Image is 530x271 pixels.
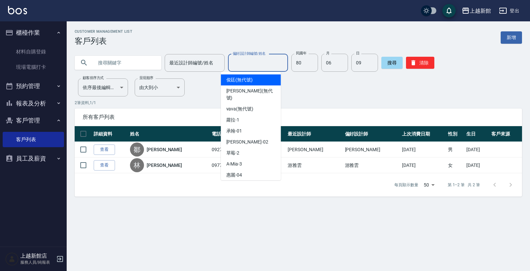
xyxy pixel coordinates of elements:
td: 0977463172 [210,158,254,173]
a: 查看 [94,145,115,155]
label: 偏好設計師編號/姓名 [233,51,266,56]
label: 月 [326,51,329,56]
label: 呈現順序 [139,75,153,80]
button: 報表及分析 [3,95,64,112]
th: 詳細資料 [92,126,128,142]
label: 日 [356,51,359,56]
a: [PERSON_NAME] [147,146,182,153]
td: [DATE] [465,158,490,173]
a: 查看 [94,160,115,171]
div: 50 [421,176,437,194]
td: 男 [446,142,465,158]
a: 材料自購登錄 [3,44,64,59]
label: 顧客排序方式 [83,75,104,80]
button: 員工及薪資 [3,150,64,167]
div: 依序最後編輯時間 [78,78,128,96]
a: 新增 [501,31,522,44]
td: [PERSON_NAME] [286,142,343,158]
th: 偏好設計師 [343,126,400,142]
span: A-Mia -3 [226,161,242,168]
p: 2 筆資料, 1 / 1 [75,100,522,106]
th: 姓名 [128,126,210,142]
button: 預約管理 [3,77,64,95]
td: [DATE] [400,142,446,158]
p: 第 1–2 筆 共 2 筆 [448,182,480,188]
th: 電話 [210,126,254,142]
img: Logo [8,6,27,14]
button: 上越新館 [459,4,494,18]
button: 登出 [496,5,522,17]
h2: Customer Management List [75,29,132,34]
span: [PERSON_NAME] (無代號) [226,87,276,101]
th: 最近設計師 [286,126,343,142]
span: vava (無代號) [226,105,254,112]
h5: 上越新館店 [20,253,54,259]
td: 游雅雲 [286,158,343,173]
th: 性別 [446,126,465,142]
div: 上越新館 [470,7,491,15]
p: 服務人員/純報表 [20,259,54,265]
th: 上次消費日期 [400,126,446,142]
div: 由大到小 [135,78,185,96]
button: save [442,4,456,17]
a: 客戶列表 [3,132,64,147]
div: 鄒 [130,143,144,157]
p: 每頁顯示數量 [394,182,418,188]
span: 所有客戶列表 [83,114,514,120]
button: 客戶管理 [3,112,64,129]
a: [PERSON_NAME] [147,162,182,169]
td: [DATE] [400,158,446,173]
button: 清除 [406,57,434,69]
div: 林 [130,158,144,172]
span: 惠麗 -04 [226,172,242,179]
input: 搜尋關鍵字 [93,54,156,72]
td: [PERSON_NAME] [343,142,400,158]
span: 草莓 -2 [226,150,240,157]
td: 0927699057 [210,142,254,158]
span: 俊廷 (無代號) [226,76,253,83]
td: 游雅雲 [343,158,400,173]
td: 女 [446,158,465,173]
td: [DATE] [465,142,490,158]
th: 客戶來源 [490,126,522,142]
span: 承翰 -01 [226,127,242,134]
button: 搜尋 [381,57,403,69]
img: Person [5,252,19,266]
button: 櫃檯作業 [3,24,64,41]
a: 現場電腦打卡 [3,59,64,75]
h3: 客戶列表 [75,36,132,46]
th: 生日 [465,126,490,142]
span: 蘿拉 -1 [226,116,240,123]
span: [PERSON_NAME] -02 [226,139,268,146]
label: 民國年 [296,51,306,56]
